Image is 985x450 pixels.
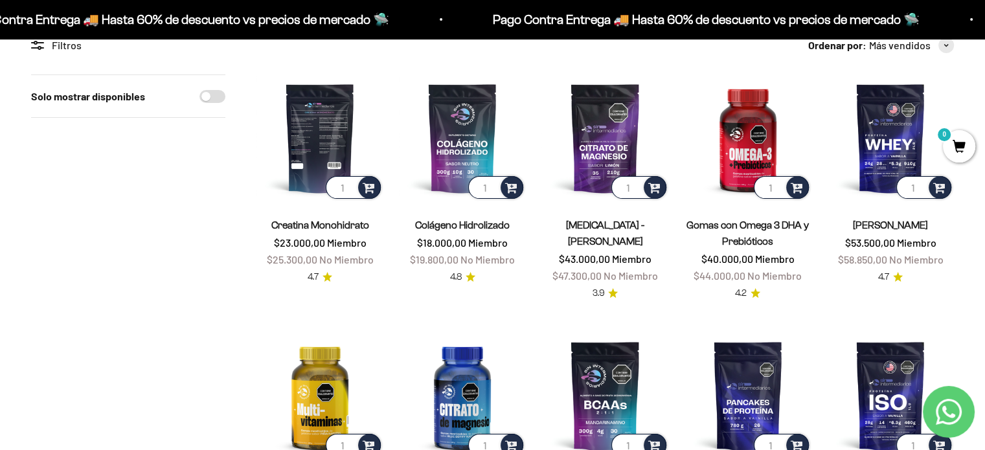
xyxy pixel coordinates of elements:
[844,236,894,249] span: $53.500,00
[896,236,936,249] span: Miembro
[936,127,952,142] mark: 0
[592,286,618,300] a: 3.93.9 de 5.0 estrellas
[747,269,802,282] span: No Miembro
[468,236,508,249] span: Miembro
[686,219,809,247] a: Gomas con Omega 3 DHA y Prebióticos
[735,286,760,300] a: 4.24.2 de 5.0 estrellas
[853,219,928,231] a: [PERSON_NAME]
[319,253,374,265] span: No Miembro
[274,236,325,249] span: $23.000,00
[327,236,367,249] span: Miembro
[889,253,943,265] span: No Miembro
[735,286,747,300] span: 4.2
[566,219,644,247] a: [MEDICAL_DATA] - [PERSON_NAME]
[552,269,602,282] span: $47.300,00
[604,269,658,282] span: No Miembro
[559,253,610,265] span: $43.000,00
[267,253,317,265] span: $25.300,00
[493,9,920,30] p: Pago Contra Entrega 🚚 Hasta 60% de descuento vs precios de mercado 🛸
[450,270,462,284] span: 4.8
[450,270,475,284] a: 4.84.8 de 5.0 estrellas
[308,270,319,284] span: 4.7
[271,219,369,231] a: Creatina Monohidrato
[755,253,795,265] span: Miembro
[837,253,887,265] span: $58.850,00
[415,219,510,231] a: Colágeno Hidrolizado
[808,37,866,54] span: Ordenar por:
[256,74,383,201] img: Creatina Monohidrato
[694,269,745,282] span: $44.000,00
[869,37,954,54] button: Más vendidos
[878,270,889,284] span: 4.7
[460,253,515,265] span: No Miembro
[31,88,145,105] label: Solo mostrar disponibles
[701,253,753,265] span: $40.000,00
[878,270,903,284] a: 4.74.7 de 5.0 estrellas
[592,286,604,300] span: 3.9
[869,37,931,54] span: Más vendidos
[410,253,459,265] span: $19.800,00
[308,270,332,284] a: 4.74.7 de 5.0 estrellas
[417,236,466,249] span: $18.000,00
[31,37,225,54] div: Filtros
[943,141,975,155] a: 0
[612,253,651,265] span: Miembro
